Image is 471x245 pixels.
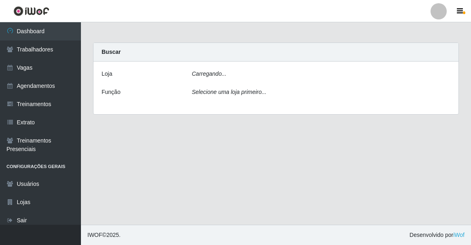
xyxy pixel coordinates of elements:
a: iWof [453,232,465,238]
label: Loja [102,70,112,78]
i: Carregando... [192,70,227,77]
img: CoreUI Logo [13,6,49,16]
span: Desenvolvido por [409,231,465,239]
strong: Buscar [102,49,121,55]
span: IWOF [87,232,102,238]
i: Selecione uma loja primeiro... [192,89,266,95]
label: Função [102,88,121,96]
span: © 2025 . [87,231,121,239]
